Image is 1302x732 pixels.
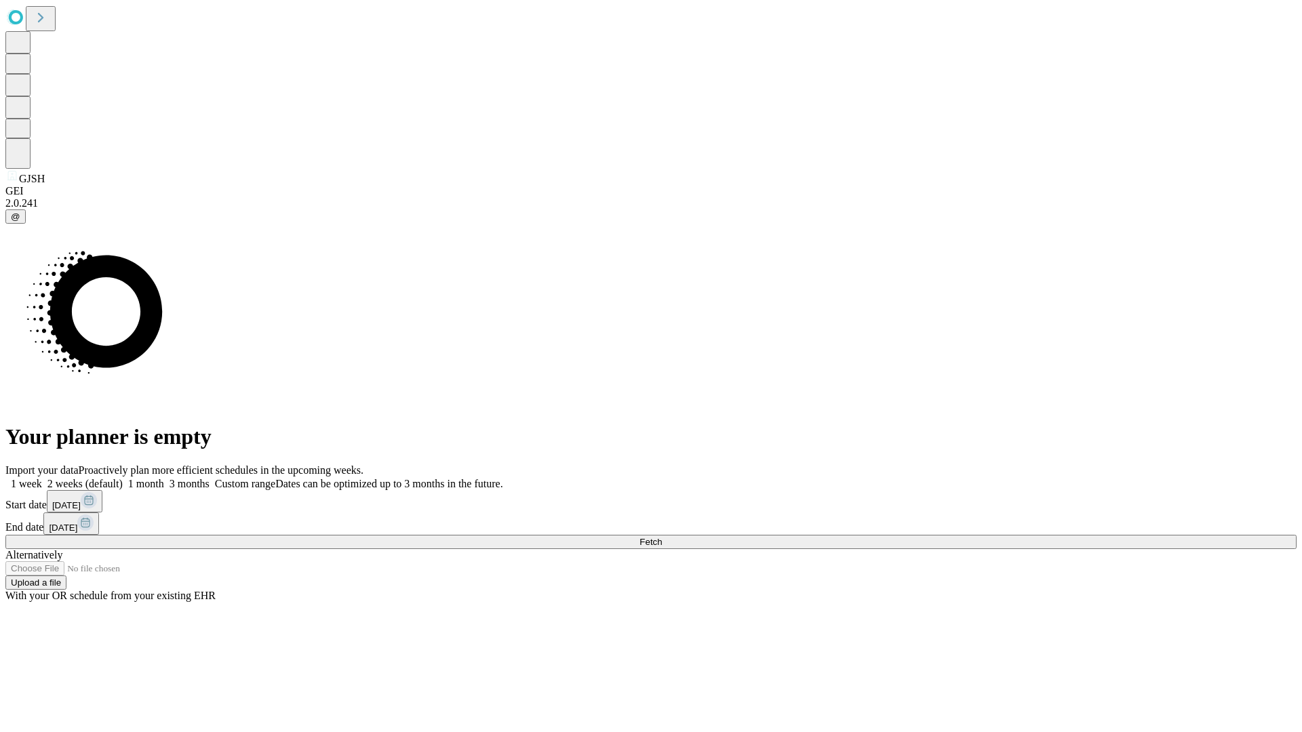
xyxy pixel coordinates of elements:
h1: Your planner is empty [5,424,1297,449]
button: @ [5,209,26,224]
span: 2 weeks (default) [47,478,123,489]
span: With your OR schedule from your existing EHR [5,590,216,601]
span: 1 month [128,478,164,489]
button: Upload a file [5,575,66,590]
span: 1 week [11,478,42,489]
span: 3 months [170,478,210,489]
span: Dates can be optimized up to 3 months in the future. [275,478,502,489]
div: 2.0.241 [5,197,1297,209]
button: [DATE] [43,512,99,535]
span: [DATE] [49,523,77,533]
button: [DATE] [47,490,102,512]
span: Alternatively [5,549,62,561]
span: [DATE] [52,500,81,510]
button: Fetch [5,535,1297,549]
span: Fetch [639,537,662,547]
span: GJSH [19,173,45,184]
span: Import your data [5,464,79,476]
div: GEI [5,185,1297,197]
span: Proactively plan more efficient schedules in the upcoming weeks. [79,464,363,476]
span: @ [11,211,20,222]
div: End date [5,512,1297,535]
span: Custom range [215,478,275,489]
div: Start date [5,490,1297,512]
